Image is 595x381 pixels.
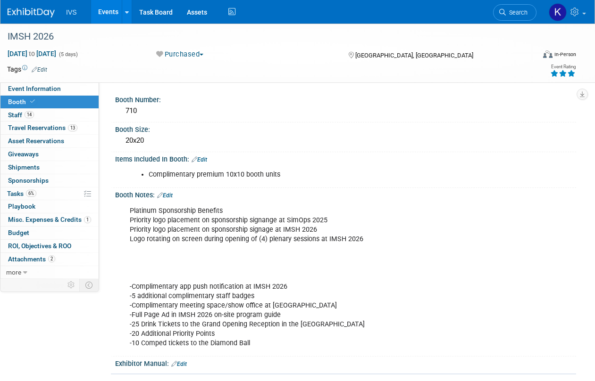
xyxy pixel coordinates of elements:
[8,255,55,263] span: Attachments
[549,3,567,21] img: Kate Wroblewski
[68,124,77,131] span: 13
[7,49,57,58] span: [DATE] [DATE]
[80,279,99,291] td: Toggle Event Tabs
[0,82,99,95] a: Event Information
[66,8,77,16] span: IVS
[48,255,55,262] span: 2
[0,122,99,134] a: Travel Reservations13
[123,202,485,353] div: Platinum Sponsorship Benefits Priority logo placement on sponsorship signange at SimOps 2025 Prio...
[0,200,99,213] a: Playbook
[355,52,473,59] span: [GEOGRAPHIC_DATA], [GEOGRAPHIC_DATA]
[506,9,528,16] span: Search
[122,104,569,118] div: 710
[171,361,187,367] a: Edit
[550,65,576,69] div: Event Rating
[153,49,207,59] button: Purchased
[0,266,99,279] a: more
[115,188,576,200] div: Booth Notes:
[115,93,576,105] div: Booth Number:
[8,242,71,250] span: ROI, Objectives & ROO
[0,109,99,122] a: Staff14
[157,192,173,199] a: Edit
[7,65,47,74] td: Tags
[8,203,35,210] span: Playbook
[26,190,36,197] span: 6%
[8,216,91,223] span: Misc. Expenses & Credits
[58,51,78,57] span: (5 days)
[0,135,99,147] a: Asset Reservations
[0,174,99,187] a: Sponsorships
[7,190,36,197] span: Tasks
[0,227,99,239] a: Budget
[493,4,536,21] a: Search
[8,124,77,131] span: Travel Reservations
[8,8,55,17] img: ExhibitDay
[0,148,99,161] a: Giveaways
[115,152,576,164] div: Items Included In Booth:
[8,150,39,158] span: Giveaways
[8,98,37,105] span: Booth
[149,170,479,179] li: Complimentary premium 10x10 booth units
[0,96,99,108] a: Booth
[493,49,576,63] div: Event Format
[6,268,21,276] span: more
[115,357,576,369] div: Exhibitor Manual:
[8,177,49,184] span: Sponsorships
[32,66,47,73] a: Edit
[0,213,99,226] a: Misc. Expenses & Credits1
[115,122,576,134] div: Booth Size:
[63,279,80,291] td: Personalize Event Tab Strip
[122,133,569,148] div: 20x20
[0,161,99,174] a: Shipments
[8,137,64,145] span: Asset Reservations
[84,216,91,223] span: 1
[8,85,61,92] span: Event Information
[4,28,528,45] div: IMSH 2026
[27,50,36,57] span: to
[0,253,99,266] a: Attachments2
[543,50,553,58] img: Format-Inperson.png
[8,229,29,236] span: Budget
[0,240,99,252] a: ROI, Objectives & ROO
[8,163,40,171] span: Shipments
[8,111,34,119] span: Staff
[192,156,207,163] a: Edit
[25,111,34,118] span: 14
[0,187,99,200] a: Tasks6%
[554,51,576,58] div: In-Person
[30,99,35,104] i: Booth reservation complete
